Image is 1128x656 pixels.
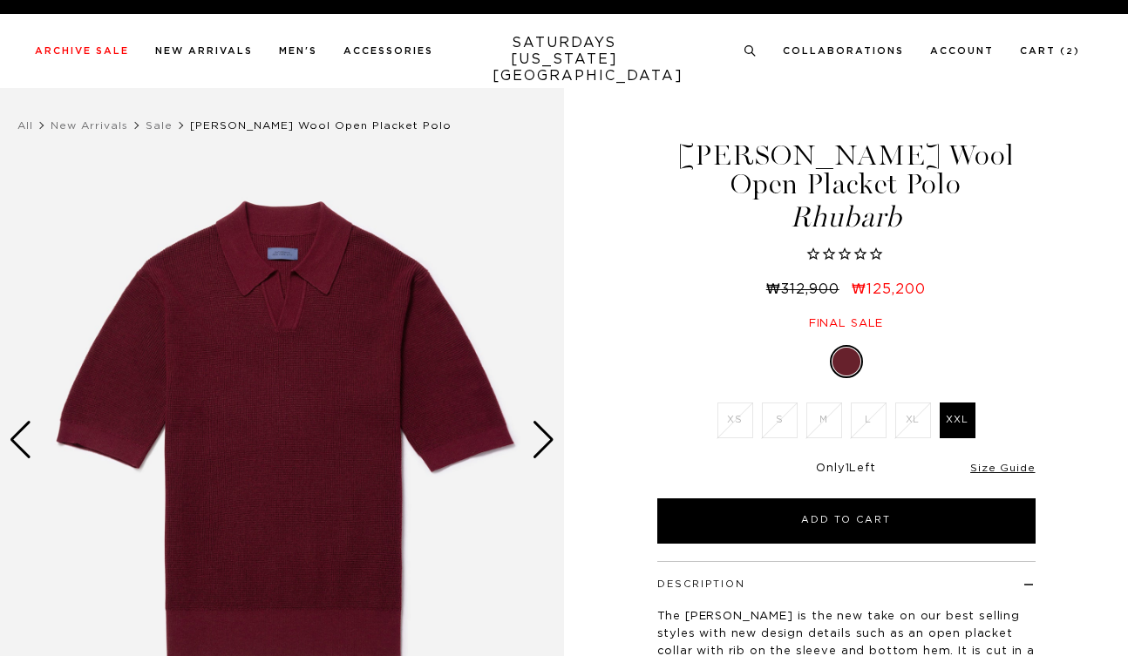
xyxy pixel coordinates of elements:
[655,316,1038,331] div: Final sale
[655,246,1038,265] span: Rated 0.0 out of 5 stars 0 reviews
[852,282,926,296] span: ₩125,200
[279,46,317,56] a: Men's
[655,141,1038,232] h1: [PERSON_NAME] Wool Open Placket Polo
[783,46,904,56] a: Collaborations
[657,579,745,589] button: Description
[1020,46,1080,56] a: Cart (2)
[766,282,846,296] del: ₩312,900
[51,120,128,131] a: New Arrivals
[190,120,452,131] span: [PERSON_NAME] Wool Open Placket Polo
[532,421,555,459] div: Next slide
[17,120,33,131] a: All
[9,421,32,459] div: Previous slide
[343,46,433,56] a: Accessories
[493,35,636,85] a: SATURDAYS[US_STATE][GEOGRAPHIC_DATA]
[940,402,975,438] label: XXL
[655,203,1038,232] span: Rhubarb
[846,463,850,474] span: 1
[970,463,1035,473] a: Size Guide
[657,462,1036,477] div: Only Left
[155,46,253,56] a: New Arrivals
[930,46,994,56] a: Account
[35,46,129,56] a: Archive Sale
[1066,48,1074,56] small: 2
[146,120,173,131] a: Sale
[657,498,1036,544] button: Add to Cart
